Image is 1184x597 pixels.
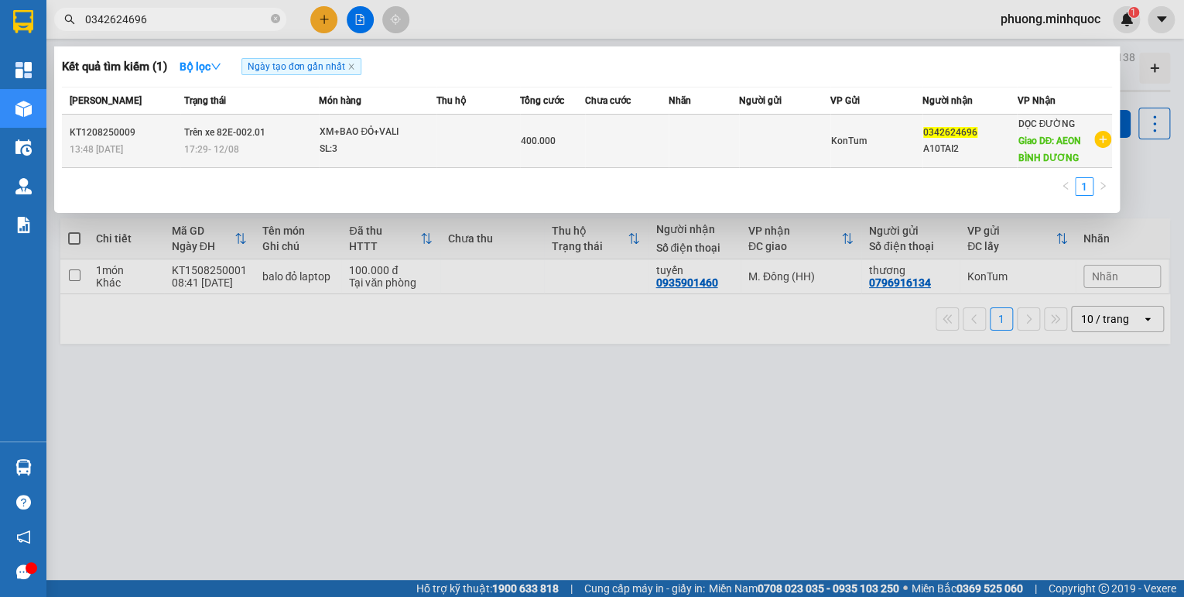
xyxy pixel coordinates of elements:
[184,144,239,155] span: 17:29 - 12/08
[585,95,631,106] span: Chưa cước
[1093,177,1112,196] li: Next Page
[320,124,436,141] div: XM+BAO ĐỎ+VALI
[1098,181,1107,190] span: right
[15,101,32,117] img: warehouse-icon
[320,141,436,158] div: SL: 3
[70,125,180,141] div: KT1208250009
[62,59,167,75] h3: Kết quả tìm kiếm ( 1 )
[64,14,75,25] span: search
[923,141,1016,157] div: A10TAI2
[1061,181,1070,190] span: left
[271,14,280,23] span: close-circle
[1017,95,1055,106] span: VP Nhận
[520,95,564,106] span: Tổng cước
[15,62,32,78] img: dashboard-icon
[167,54,234,79] button: Bộ lọcdown
[70,144,123,155] span: 13:48 [DATE]
[184,95,226,106] span: Trạng thái
[1056,177,1075,196] li: Previous Page
[210,61,221,72] span: down
[1018,136,1081,163] span: Giao DĐ: AEON BÌNH DƯƠNG
[271,12,280,27] span: close-circle
[830,95,860,106] span: VP Gửi
[436,95,466,106] span: Thu hộ
[15,139,32,156] img: warehouse-icon
[1056,177,1075,196] button: left
[347,63,355,70] span: close
[85,11,268,28] input: Tìm tên, số ĐT hoặc mã đơn
[1093,177,1112,196] button: right
[16,530,31,544] span: notification
[923,127,977,138] span: 0342624696
[1075,177,1093,196] li: 1
[241,58,361,75] span: Ngày tạo đơn gần nhất
[15,178,32,194] img: warehouse-icon
[184,127,265,138] span: Trên xe 82E-002.01
[16,564,31,579] span: message
[521,136,556,146] span: 400.000
[319,95,361,106] span: Món hàng
[1094,131,1111,148] span: plus-circle
[13,10,33,33] img: logo-vxr
[1076,178,1093,195] a: 1
[739,95,782,106] span: Người gửi
[15,459,32,475] img: warehouse-icon
[1018,118,1075,129] span: DỌC ĐƯỜNG
[15,217,32,233] img: solution-icon
[70,95,142,106] span: [PERSON_NAME]
[831,136,867,146] span: KonTum
[16,495,31,510] span: question-circle
[922,95,973,106] span: Người nhận
[669,95,691,106] span: Nhãn
[180,60,221,73] strong: Bộ lọc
